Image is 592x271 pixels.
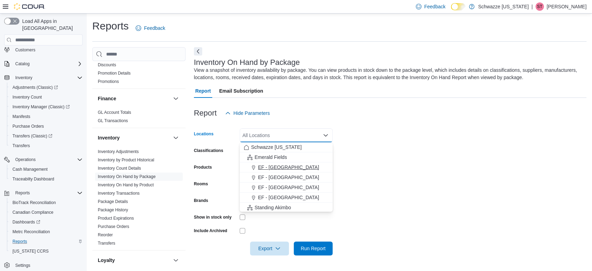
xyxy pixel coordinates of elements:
[15,47,35,53] span: Customers
[98,240,115,246] span: Transfers
[10,165,50,173] a: Cash Management
[7,237,85,246] button: Reports
[1,73,85,83] button: Inventory
[98,95,116,102] h3: Finance
[7,217,85,227] a: Dashboards
[12,46,38,54] a: Customers
[98,134,170,141] button: Inventory
[194,164,212,170] label: Products
[10,122,47,130] a: Purchase Orders
[7,164,85,174] button: Cash Management
[323,133,328,138] button: Close list of options
[1,260,85,270] button: Settings
[98,191,140,196] a: Inventory Transactions
[240,162,333,172] button: EF - [GEOGRAPHIC_DATA]
[258,174,319,181] span: EF - [GEOGRAPHIC_DATA]
[12,261,83,270] span: Settings
[12,248,49,254] span: [US_STATE] CCRS
[98,215,134,221] span: Product Expirations
[7,102,85,112] a: Inventory Manager (Classic)
[98,207,128,213] span: Package History
[10,208,56,217] a: Canadian Compliance
[98,174,156,179] a: Inventory On Hand by Package
[12,114,30,119] span: Manifests
[98,199,128,204] a: Package Details
[98,183,154,187] a: Inventory On Hand by Product
[98,134,120,141] h3: Inventory
[194,67,583,81] div: View a snapshot of inventory availability by package. You can view products in stock down to the ...
[98,224,129,229] a: Purchase Orders
[15,157,36,162] span: Operations
[12,155,83,164] span: Operations
[251,144,302,151] span: Schwazze [US_STATE]
[12,189,83,197] span: Reports
[1,155,85,164] button: Operations
[478,2,529,11] p: Schwazze [US_STATE]
[1,44,85,54] button: Customers
[98,118,128,123] a: GL Transactions
[10,237,30,246] a: Reports
[10,218,43,226] a: Dashboards
[98,216,134,221] a: Product Expirations
[255,154,287,161] span: Emerald Fields
[10,132,55,140] a: Transfers (Classic)
[7,121,85,131] button: Purchase Orders
[98,157,154,163] span: Inventory by Product Historical
[98,166,141,171] span: Inventory Count Details
[258,184,319,191] span: EF - [GEOGRAPHIC_DATA]
[98,232,113,237] a: Reorder
[12,189,33,197] button: Reports
[172,134,180,142] button: Inventory
[194,47,202,56] button: Next
[12,176,54,182] span: Traceabilty Dashboard
[194,131,214,137] label: Locations
[10,247,83,255] span: Washington CCRS
[240,203,333,213] button: Standing Akimbo
[98,208,128,212] a: Package History
[12,219,40,225] span: Dashboards
[7,198,85,208] button: BioTrack Reconciliation
[250,242,289,255] button: Export
[531,2,533,11] p: |
[222,106,273,120] button: Hide Parameters
[12,124,44,129] span: Purchase Orders
[12,94,42,100] span: Inventory Count
[12,229,50,235] span: Metrc Reconciliation
[10,93,83,101] span: Inventory Count
[10,103,83,111] span: Inventory Manager (Classic)
[240,172,333,183] button: EF - [GEOGRAPHIC_DATA]
[10,132,83,140] span: Transfers (Classic)
[535,2,544,11] div: Sarah Tipton
[98,62,116,68] span: Discounts
[537,2,542,11] span: ST
[254,242,285,255] span: Export
[10,112,83,121] span: Manifests
[194,109,217,117] h3: Report
[12,85,58,90] span: Adjustments (Classic)
[98,257,170,264] button: Loyalty
[424,3,445,10] span: Feedback
[12,133,52,139] span: Transfers (Classic)
[194,181,208,187] label: Rooms
[172,94,180,103] button: Finance
[195,84,211,98] span: Report
[92,19,129,33] h1: Reports
[19,18,83,32] span: Load All Apps in [GEOGRAPHIC_DATA]
[240,152,333,162] button: Emerald Fields
[12,155,38,164] button: Operations
[10,175,83,183] span: Traceabilty Dashboard
[7,208,85,217] button: Canadian Compliance
[92,108,186,128] div: Finance
[12,74,83,82] span: Inventory
[258,194,319,201] span: EF - [GEOGRAPHIC_DATA]
[98,71,131,76] a: Promotion Details
[301,245,326,252] span: Run Report
[15,263,30,268] span: Settings
[98,62,116,67] a: Discounts
[10,165,83,173] span: Cash Management
[194,58,300,67] h3: Inventory On Hand by Package
[12,200,56,205] span: BioTrack Reconciliation
[10,247,51,255] a: [US_STATE] CCRS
